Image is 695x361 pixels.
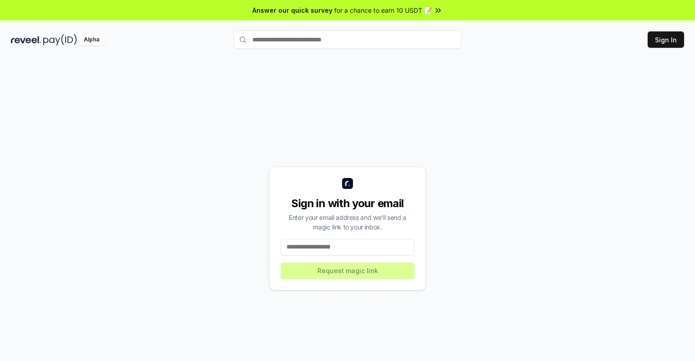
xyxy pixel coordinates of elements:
[281,213,414,232] div: Enter your email address and we’ll send a magic link to your inbox.
[334,5,432,15] span: for a chance to earn 10 USDT 📝
[252,5,332,15] span: Answer our quick survey
[43,34,77,46] img: pay_id
[79,34,104,46] div: Alpha
[648,31,684,48] button: Sign In
[281,196,414,211] div: Sign in with your email
[342,178,353,189] img: logo_small
[11,34,41,46] img: reveel_dark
